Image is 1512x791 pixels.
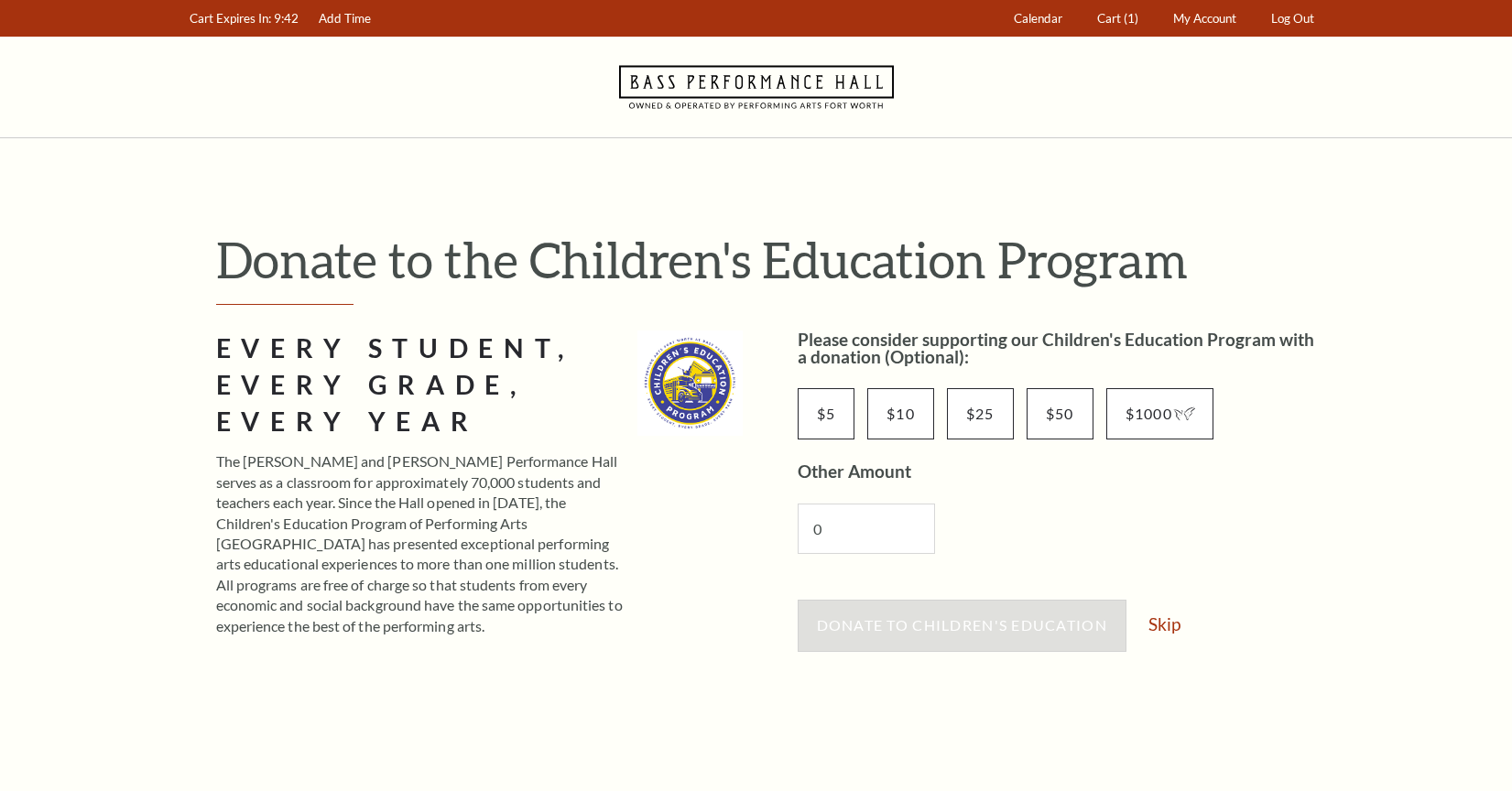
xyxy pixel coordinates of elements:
[190,11,271,26] span: Cart Expires In:
[798,329,1314,367] label: Please consider supporting our Children's Education Program with a donation (Optional):
[798,461,911,482] label: Other Amount
[947,388,1014,439] input: $25
[1005,1,1071,37] a: Calendar
[1106,388,1213,439] input: $1000
[1027,388,1093,439] input: $50
[1164,1,1245,37] a: My Account
[274,11,299,26] span: 9:42
[1097,11,1121,26] span: Cart
[1262,1,1322,37] a: Log Out
[310,1,379,37] a: Add Time
[216,230,1324,289] h1: Donate to the Children's Education Program
[1124,11,1138,26] span: (1)
[817,616,1107,634] span: Donate to Children's Education
[867,388,934,439] input: $10
[216,330,625,440] h2: Every Student, Every Grade, Every Year
[798,388,855,439] input: $5
[798,600,1126,651] button: Donate to Children's Education
[1173,11,1236,26] span: My Account
[1088,1,1147,37] a: Cart (1)
[1148,615,1180,633] a: Skip
[216,451,625,636] p: The [PERSON_NAME] and [PERSON_NAME] Performance Hall serves as a classroom for approximately 70,0...
[1014,11,1062,26] span: Calendar
[637,330,743,436] img: cep_logo_2022_standard_335x335.jpg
